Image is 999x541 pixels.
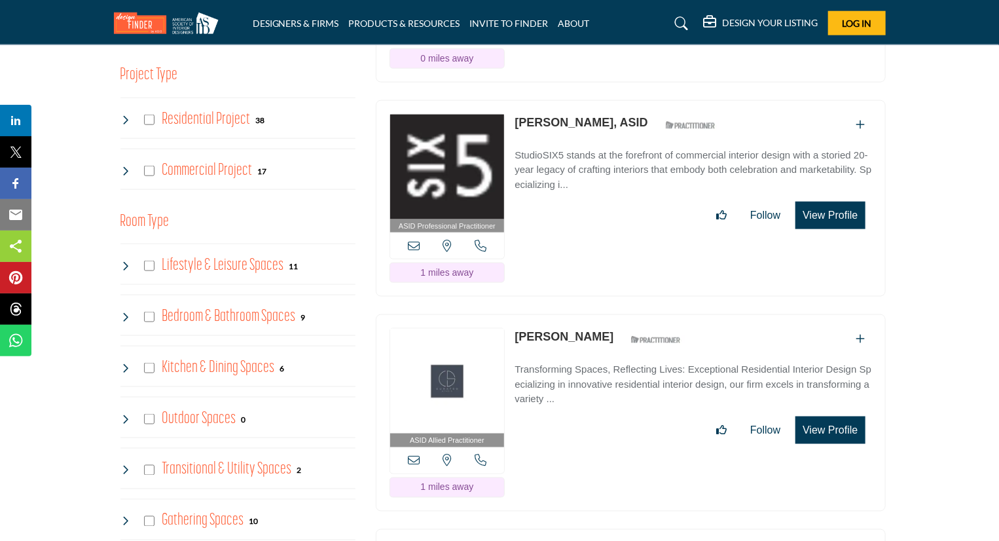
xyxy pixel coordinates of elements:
[626,331,685,348] img: ASID Qualified Practitioners Badge Icon
[257,165,266,177] div: 17 Results For Commercial Project
[795,417,865,444] button: View Profile
[399,221,496,232] span: ASID Professional Practitioner
[144,363,154,373] input: Select Kitchen & Dining Spaces checkbox
[708,417,735,443] button: Like listing
[704,16,818,31] div: DESIGN YOUR LISTING
[420,53,473,64] span: 0 miles away
[300,313,305,322] b: 9
[120,210,170,234] button: Room Type
[856,119,865,130] a: Add To List
[420,482,473,493] span: 1 miles away
[249,517,258,527] b: 10
[349,18,460,29] a: PRODUCTS & RESOURCES
[162,458,291,481] h4: Transitional & Utility Spaces: Transitional & Utility Spaces
[162,254,283,277] h4: Lifestyle & Leisure Spaces: Lifestyle & Leisure Spaces
[144,166,154,176] input: Select Commercial Project checkbox
[257,167,266,176] b: 17
[144,465,154,476] input: Select Transitional & Utility Spaces checkbox
[515,114,647,132] p: Dean Maddalena, ASID
[390,329,505,434] img: Kakin Nichols
[297,466,301,476] b: 2
[515,354,871,407] a: Transforming Spaces, Reflecting Lives: Exceptional Residential Interior Design Specializing in in...
[144,414,154,424] input: Select Outdoor Spaces checkbox
[742,417,789,443] button: Follow
[828,11,886,35] button: Log In
[515,330,613,343] a: [PERSON_NAME]
[162,407,236,430] h4: Outdoor Spaces: Outdoor Spaces
[661,117,719,134] img: ASID Qualified Practitioners Badge Icon
[144,516,154,527] input: Select Gathering Spaces checkbox
[842,18,871,29] span: Log In
[162,305,295,328] h4: Bedroom & Bathroom Spaces: Bedroom & Bathroom Spaces
[515,148,871,193] p: StudioSIX5 stands at the forefront of commercial interior design with a storied 20-year legacy of...
[255,116,264,125] b: 38
[515,362,871,407] p: Transforming Spaces, Reflecting Lives: Exceptional Residential Interior Design Specializing in in...
[253,18,339,29] a: DESIGNERS & FIRMS
[120,63,178,88] button: Project Type
[249,515,258,527] div: 10 Results For Gathering Spaces
[390,115,505,219] img: Dean Maddalena, ASID
[795,202,865,229] button: View Profile
[280,362,284,374] div: 6 Results For Kitchen & Dining Spaces
[515,116,647,129] a: [PERSON_NAME], ASID
[708,202,735,229] button: Like listing
[162,108,250,131] h4: Residential Project: Types of projects range from simple residential renovations to highly comple...
[856,333,865,345] a: Add To List
[241,415,245,424] b: 0
[723,17,818,29] h5: DESIGN YOUR LISTING
[162,159,252,182] h4: Commercial Project: Involve the design, construction, or renovation of spaces used for business p...
[280,364,284,373] b: 6
[300,311,305,323] div: 9 Results For Bedroom & Bathroom Spaces
[241,413,245,425] div: 0 Results For Outdoor Spaces
[289,260,298,272] div: 11 Results For Lifestyle & Leisure Spaces
[162,356,274,379] h4: Kitchen & Dining Spaces: Kitchen & Dining Spaces
[420,267,473,278] span: 1 miles away
[162,510,244,532] h4: Gathering Spaces: Gathering Spaces
[515,328,613,346] p: Kakin Nichols
[558,18,590,29] a: ABOUT
[297,464,301,476] div: 2 Results For Transitional & Utility Spaces
[742,202,789,229] button: Follow
[390,115,505,233] a: ASID Professional Practitioner
[289,262,298,271] b: 11
[410,435,484,446] span: ASID Allied Practitioner
[144,312,154,322] input: Select Bedroom & Bathroom Spaces checkbox
[144,261,154,271] input: Select Lifestyle & Leisure Spaces checkbox
[515,140,871,193] a: StudioSIX5 stands at the forefront of commercial interior design with a storied 20-year legacy of...
[662,13,697,34] a: Search
[470,18,549,29] a: INVITE TO FINDER
[144,115,154,125] input: Select Residential Project checkbox
[390,329,505,447] a: ASID Allied Practitioner
[114,12,225,34] img: Site Logo
[255,114,264,126] div: 38 Results For Residential Project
